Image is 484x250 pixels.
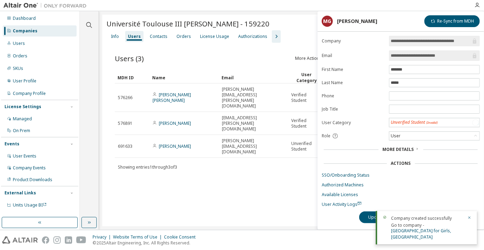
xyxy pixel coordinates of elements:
[13,28,37,34] div: Companies
[391,228,451,240] a: [GEOGRAPHIC_DATA] for Girls, [GEOGRAPHIC_DATA]
[13,153,36,159] div: User Events
[13,66,23,71] div: SKUs
[13,16,36,21] div: Dashboard
[200,34,229,39] div: License Usage
[222,115,285,132] span: [EMAIL_ADDRESS][PERSON_NAME][DOMAIN_NAME]
[118,95,132,100] span: 576266
[13,41,25,46] div: Users
[159,143,191,149] a: [PERSON_NAME]
[337,18,377,24] div: [PERSON_NAME]
[3,2,90,9] img: Altair One
[322,133,330,139] span: Role
[5,190,36,196] div: External Links
[42,236,49,244] img: facebook.svg
[150,34,167,39] div: Contacts
[164,234,200,240] div: Cookie Consent
[291,141,322,152] span: Unverified Student
[238,34,267,39] div: Authorizations
[159,120,191,126] a: [PERSON_NAME]
[322,38,385,44] label: Company
[113,234,164,240] div: Website Terms of Use
[13,177,52,183] div: Product Downloads
[389,132,479,140] div: User
[5,104,41,110] div: License Settings
[424,15,480,27] button: Re-Sync from MDH
[152,72,216,83] div: Name
[322,192,480,197] a: Available Licenses
[13,91,46,96] div: Company Profile
[291,72,322,83] div: User Category
[391,161,411,166] div: Actions
[13,128,30,134] div: On Prem
[13,116,32,122] div: Managed
[390,132,401,140] div: User
[322,53,385,58] label: Email
[391,215,463,221] div: Company created successfully
[111,34,119,39] div: Info
[322,172,480,178] a: SSO/Onboarding Status
[359,211,392,223] button: Update
[118,144,132,149] span: 691633
[322,67,385,72] label: First Name
[128,34,141,39] div: Users
[53,236,61,244] img: instagram.svg
[322,201,362,207] span: User Activity Logs
[222,72,285,83] div: Email
[13,165,46,171] div: Company Events
[118,72,147,83] div: MDH ID
[13,53,27,59] div: Orders
[322,120,385,126] label: User Category
[291,118,322,129] span: Verified Student
[13,202,47,208] span: Units Usage BI
[322,106,385,112] label: Job Title
[76,236,86,244] img: youtube.svg
[391,120,438,126] div: Unverified Student
[118,121,132,126] span: 576891
[65,236,72,244] img: linkedin.svg
[222,138,285,155] span: [PERSON_NAME][EMAIL_ADDRESS][DOMAIN_NAME]
[93,240,200,246] p: © 2025 Altair Engineering, Inc. All Rights Reserved.
[322,80,385,86] label: Last Name
[13,78,36,84] div: User Profile
[106,19,269,29] span: Université Toulouse III [PERSON_NAME] - 159220
[426,120,438,125] span: (Invalid)
[295,53,328,64] button: More Actions
[118,164,177,170] span: Showing entries 1 through 3 of 3
[153,92,191,103] a: [PERSON_NAME] [PERSON_NAME]
[176,34,191,39] div: Orders
[291,92,322,103] span: Verified Student
[222,87,285,109] span: [PERSON_NAME][EMAIL_ADDRESS][PERSON_NAME][DOMAIN_NAME]
[2,236,38,244] img: altair_logo.svg
[391,222,451,240] span: Go to company -
[322,16,333,27] div: MG
[322,182,480,188] a: Authorized Machines
[383,146,414,152] span: More Details
[322,93,385,99] label: Phone
[389,118,479,127] div: Unverified Student (Invalid)
[5,141,19,147] div: Events
[115,54,144,63] span: Users (3)
[93,234,113,240] div: Privacy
